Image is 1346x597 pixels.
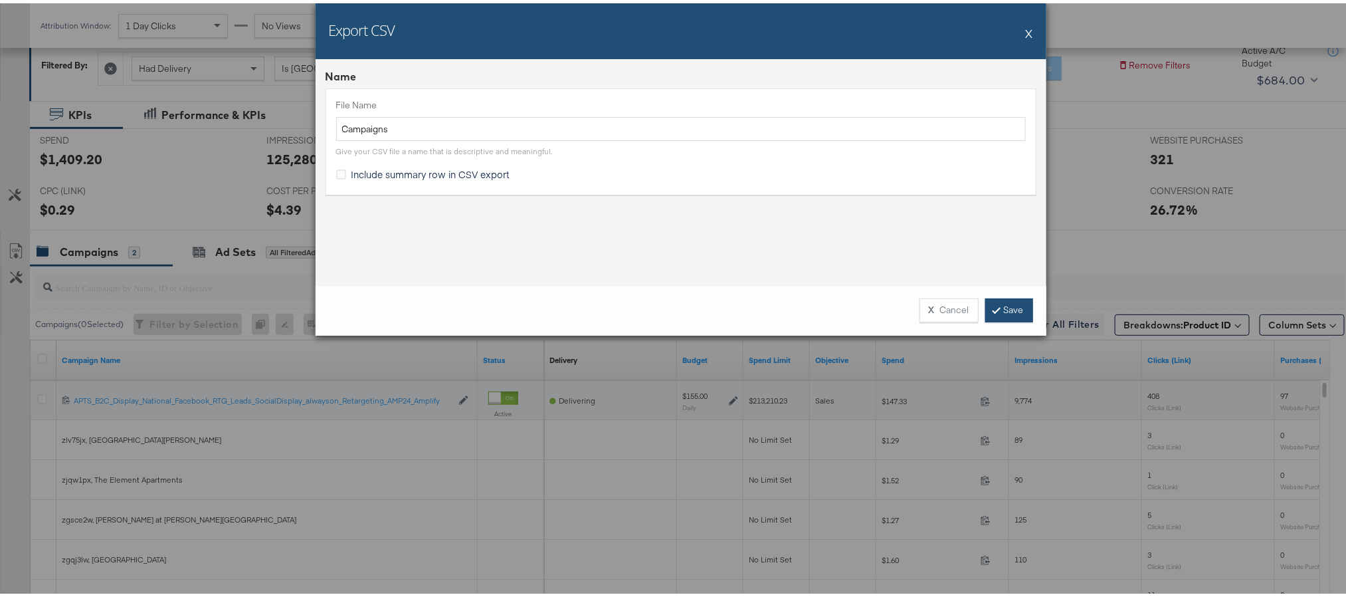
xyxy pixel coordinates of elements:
div: Name [326,66,1036,81]
button: XCancel [919,295,979,319]
label: File Name [336,96,1026,108]
div: Give your CSV file a name that is descriptive and meaningful. [336,143,553,154]
h2: Export CSV [329,17,395,37]
strong: X [929,300,935,313]
span: Include summary row in CSV export [351,164,510,178]
a: Save [985,295,1033,319]
button: X [1026,17,1033,43]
